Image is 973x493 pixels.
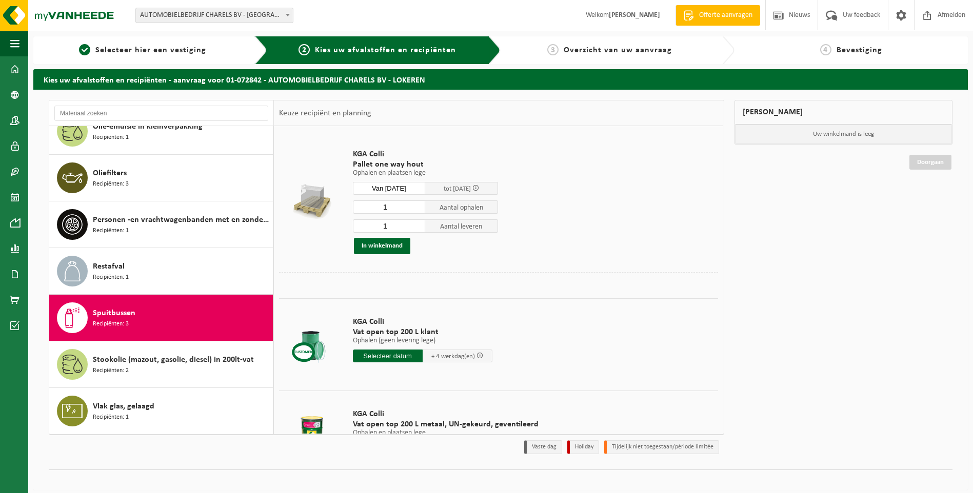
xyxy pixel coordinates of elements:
[353,317,492,327] span: KGA Colli
[676,5,760,26] a: Offerte aanvragen
[425,200,498,214] span: Aantal ophalen
[604,440,719,454] li: Tijdelijk niet toegestaan/période limitée
[353,429,539,437] p: Ophalen en plaatsen lege
[79,44,90,55] span: 1
[353,182,426,195] input: Selecteer datum
[93,133,129,142] span: Recipiënten: 1
[38,44,247,56] a: 1Selecteer hier een vestiging
[820,44,831,55] span: 4
[353,419,539,429] span: Vat open top 200 L metaal, UN-gekeurd, geventileerd
[93,226,129,236] span: Recipiënten: 1
[93,214,270,226] span: Personen -en vrachtwagenbanden met en zonder velg
[837,46,882,54] span: Bevestiging
[93,354,254,366] span: Stookolie (mazout, gasolie, diesel) in 200lt-vat
[93,260,125,273] span: Restafval
[49,341,273,388] button: Stookolie (mazout, gasolie, diesel) in 200lt-vat Recipiënten: 2
[431,353,475,360] span: + 4 werkdag(en)
[93,400,154,413] span: Vlak glas, gelaagd
[735,125,952,144] p: Uw winkelmand is leeg
[93,273,129,282] span: Recipiënten: 1
[353,409,539,419] span: KGA Colli
[49,108,273,155] button: Olie-emulsie in kleinverpakking Recipiënten: 1
[353,327,492,337] span: Vat open top 200 L klant
[547,44,559,55] span: 3
[425,219,498,233] span: Aantal leveren
[49,295,273,341] button: Spuitbussen Recipiënten: 3
[93,366,129,376] span: Recipiënten: 2
[49,155,273,201] button: Oliefilters Recipiënten: 3
[444,186,471,192] span: tot [DATE]
[567,440,599,454] li: Holiday
[524,440,562,454] li: Vaste dag
[609,11,660,19] strong: [PERSON_NAME]
[353,350,423,362] input: Selecteer datum
[93,307,135,319] span: Spuitbussen
[353,170,498,177] p: Ophalen en plaatsen lege
[49,248,273,295] button: Restafval Recipiënten: 1
[299,44,310,55] span: 2
[315,46,456,54] span: Kies uw afvalstoffen en recipiënten
[909,155,951,170] a: Doorgaan
[93,413,129,422] span: Recipiënten: 1
[93,167,127,179] span: Oliefilters
[93,179,129,189] span: Recipiënten: 3
[49,388,273,434] button: Vlak glas, gelaagd Recipiënten: 1
[33,69,968,89] h2: Kies uw afvalstoffen en recipiënten - aanvraag voor 01-072842 - AUTOMOBIELBEDRIJF CHARELS BV - LO...
[564,46,672,54] span: Overzicht van uw aanvraag
[49,201,273,248] button: Personen -en vrachtwagenbanden met en zonder velg Recipiënten: 1
[734,100,953,125] div: [PERSON_NAME]
[136,8,293,23] span: AUTOMOBIELBEDRIJF CHARELS BV - LOKEREN
[274,100,376,126] div: Keuze recipiënt en planning
[93,319,129,329] span: Recipiënten: 3
[353,337,492,344] p: Ophalen (geen levering lege)
[93,120,203,133] span: Olie-emulsie in kleinverpakking
[54,106,268,121] input: Materiaal zoeken
[353,159,498,170] span: Pallet one way hout
[697,10,755,20] span: Offerte aanvragen
[353,149,498,159] span: KGA Colli
[135,8,293,23] span: AUTOMOBIELBEDRIJF CHARELS BV - LOKEREN
[354,238,410,254] button: In winkelmand
[95,46,206,54] span: Selecteer hier een vestiging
